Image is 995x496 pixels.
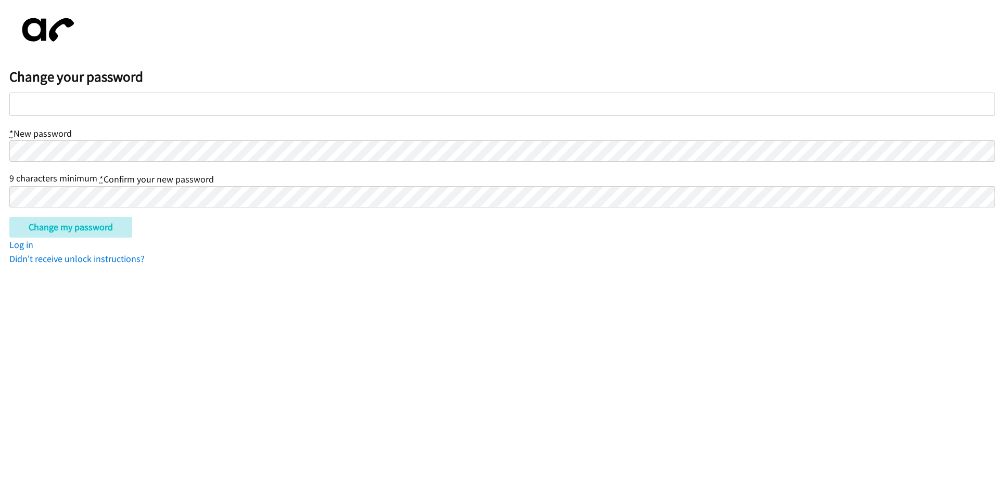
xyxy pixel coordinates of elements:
abbr: required [99,173,104,185]
span: 9 characters minimum [9,172,97,184]
input: Change my password [9,217,132,238]
img: aphone-8a226864a2ddd6a5e75d1ebefc011f4aa8f32683c2d82f3fb0802fe031f96514.svg [9,9,82,50]
abbr: required [9,127,14,139]
label: Confirm your new password [99,173,214,185]
a: Didn't receive unlock instructions? [9,253,145,265]
label: New password [9,127,72,139]
a: Log in [9,239,33,251]
h2: Change your password [9,68,995,86]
